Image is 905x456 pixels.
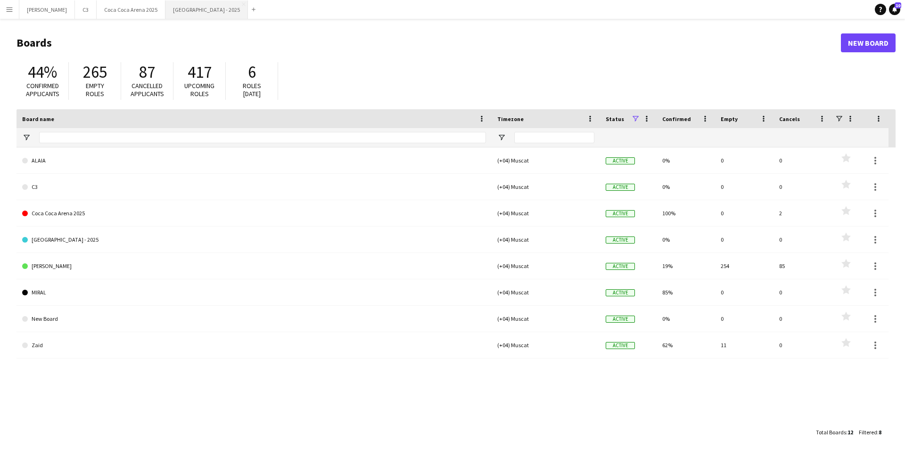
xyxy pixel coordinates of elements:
div: 0% [657,174,715,200]
div: 0 [773,306,832,332]
div: 85% [657,279,715,305]
input: Timezone Filter Input [514,132,594,143]
button: C3 [75,0,97,19]
div: (+04) Muscat [492,147,600,173]
span: Roles [DATE] [243,81,261,98]
div: : [816,423,853,441]
div: (+04) Muscat [492,227,600,252]
span: Active [606,263,635,270]
span: Board name [22,115,54,122]
div: 0 [773,332,832,358]
div: 0 [715,200,773,226]
span: 12 [847,429,853,436]
span: Active [606,236,635,244]
span: 6 [248,62,256,82]
span: Empty roles [86,81,104,98]
a: New Board [22,306,486,332]
div: 0 [715,227,773,252]
div: 2 [773,200,832,226]
span: Active [606,184,635,191]
span: Active [606,157,635,164]
h1: Boards [16,36,841,50]
div: 100% [657,200,715,226]
span: 8 [879,429,881,436]
div: (+04) Muscat [492,174,600,200]
span: Confirmed [662,115,691,122]
span: Timezone [497,115,524,122]
div: 0 [773,279,832,305]
div: 0 [715,306,773,332]
div: (+04) Muscat [492,279,600,305]
div: 0% [657,147,715,173]
div: 62% [657,332,715,358]
a: New Board [841,33,896,52]
span: 44% [28,62,57,82]
button: Open Filter Menu [22,133,31,142]
div: 0 [715,279,773,305]
span: Cancels [779,115,800,122]
div: 85 [773,253,832,279]
div: (+04) Muscat [492,332,600,358]
a: Zaid [22,332,486,358]
span: Total Boards [816,429,846,436]
div: (+04) Muscat [492,200,600,226]
div: 0 [773,227,832,252]
span: Cancelled applicants [131,81,164,98]
a: C3 [22,174,486,200]
span: Active [606,316,635,323]
div: 0% [657,306,715,332]
div: (+04) Muscat [492,253,600,279]
span: Active [606,342,635,349]
span: 265 [83,62,107,82]
span: 10 [895,2,901,8]
a: 10 [889,4,900,15]
button: [PERSON_NAME] [19,0,75,19]
div: 0% [657,227,715,252]
span: Active [606,289,635,296]
span: Status [606,115,624,122]
div: : [859,423,881,441]
a: ALAIA [22,147,486,174]
div: 19% [657,253,715,279]
div: (+04) Muscat [492,306,600,332]
button: Open Filter Menu [497,133,506,142]
a: [GEOGRAPHIC_DATA] - 2025 [22,227,486,253]
button: [GEOGRAPHIC_DATA] - 2025 [165,0,248,19]
span: 417 [188,62,212,82]
span: Upcoming roles [184,81,214,98]
div: 0 [715,147,773,173]
div: 0 [773,174,832,200]
span: Filtered [859,429,877,436]
span: 87 [139,62,155,82]
div: 0 [773,147,832,173]
div: 254 [715,253,773,279]
div: 11 [715,332,773,358]
a: [PERSON_NAME] [22,253,486,279]
a: MIRAL [22,279,486,306]
span: Confirmed applicants [26,81,59,98]
button: Coca Coca Arena 2025 [97,0,165,19]
span: Active [606,210,635,217]
a: Coca Coca Arena 2025 [22,200,486,227]
span: Empty [721,115,738,122]
div: 0 [715,174,773,200]
input: Board name Filter Input [39,132,486,143]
